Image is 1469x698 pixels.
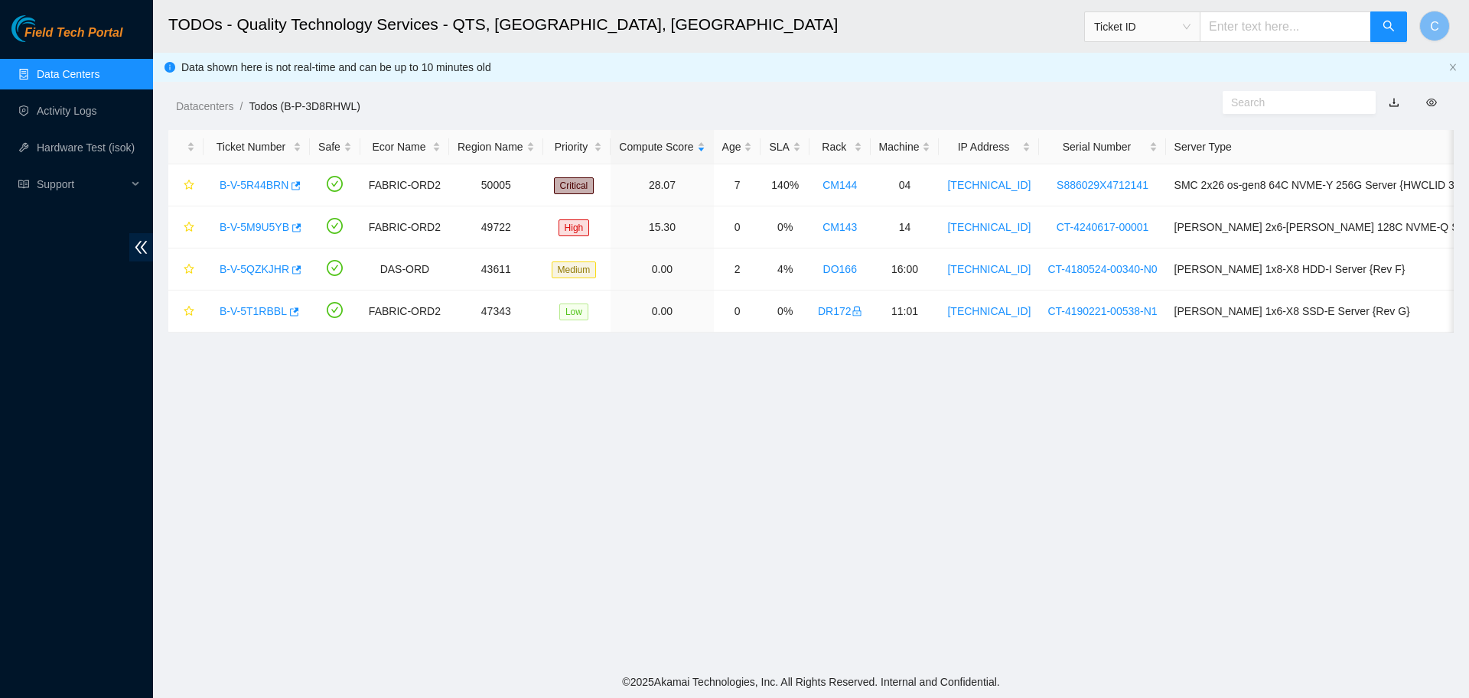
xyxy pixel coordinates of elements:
button: star [177,257,195,281]
a: B-V-5R44BRN [220,179,288,191]
a: CT-4190221-00538-N1 [1047,305,1157,317]
a: CT-4240617-00001 [1057,221,1149,233]
button: star [177,173,195,197]
span: Ticket ID [1094,15,1191,38]
span: Field Tech Portal [24,26,122,41]
td: 04 [871,164,940,206]
a: Datacenters [176,100,233,112]
a: [TECHNICAL_ID] [947,221,1031,233]
td: 0 [714,206,761,248]
a: Data Centers [37,68,99,80]
td: 47343 [449,291,543,333]
span: High [559,219,590,236]
button: close [1448,63,1458,73]
span: star [184,180,194,192]
span: Support [37,169,127,200]
span: read [18,179,29,190]
a: [TECHNICAL_ID] [947,305,1031,317]
span: double-left [129,233,153,261]
a: [TECHNICAL_ID] [947,179,1031,191]
td: 0.00 [611,248,713,291]
td: 0% [761,291,809,333]
button: download [1377,90,1411,115]
td: 16:00 [871,248,940,291]
a: Hardware Test (isok) [37,141,135,154]
button: search [1370,11,1407,42]
td: 15.30 [611,206,713,248]
span: eye [1426,97,1437,108]
a: CM143 [822,221,857,233]
td: 49722 [449,206,543,248]
td: 4% [761,248,809,291]
td: 0 [714,291,761,333]
span: Medium [552,261,597,278]
td: FABRIC-ORD2 [360,206,449,248]
img: Akamai Technologies [11,15,77,42]
span: lock [852,306,862,317]
td: 2 [714,248,761,291]
span: check-circle [327,176,343,192]
td: FABRIC-ORD2 [360,164,449,206]
span: Low [559,304,588,320]
td: FABRIC-ORD2 [360,291,449,333]
td: 0.00 [611,291,713,333]
td: 14 [871,206,940,248]
a: B-V-5QZKJHR [220,263,289,275]
a: Activity Logs [37,105,97,117]
input: Enter text here... [1200,11,1371,42]
td: 0% [761,206,809,248]
a: B-V-5T1RBBL [220,305,287,317]
button: star [177,299,195,323]
button: C [1419,11,1450,41]
footer: © 2025 Akamai Technologies, Inc. All Rights Reserved. Internal and Confidential. [153,666,1469,698]
span: star [184,222,194,234]
td: DAS-ORD [360,248,449,291]
span: check-circle [327,218,343,234]
span: close [1448,63,1458,72]
a: B-V-5M9U5YB [220,221,289,233]
a: Todos (B-P-3D8RHWL) [249,100,360,112]
td: 50005 [449,164,543,206]
td: 28.07 [611,164,713,206]
a: CM144 [822,179,857,191]
span: check-circle [327,260,343,276]
span: star [184,264,194,276]
span: / [239,100,243,112]
td: 43611 [449,248,543,291]
span: C [1430,17,1439,36]
a: Akamai TechnologiesField Tech Portal [11,28,122,47]
input: Search [1231,94,1355,111]
span: check-circle [327,302,343,318]
a: DO166 [823,263,857,275]
span: star [184,306,194,318]
a: S886029X4712141 [1057,179,1148,191]
a: [TECHNICAL_ID] [947,263,1031,275]
td: 140% [761,164,809,206]
span: Critical [554,177,594,194]
button: star [177,215,195,239]
a: DR172lock [818,305,862,317]
td: 7 [714,164,761,206]
span: search [1383,20,1395,34]
a: CT-4180524-00340-N0 [1047,263,1157,275]
td: 11:01 [871,291,940,333]
a: download [1389,96,1399,109]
